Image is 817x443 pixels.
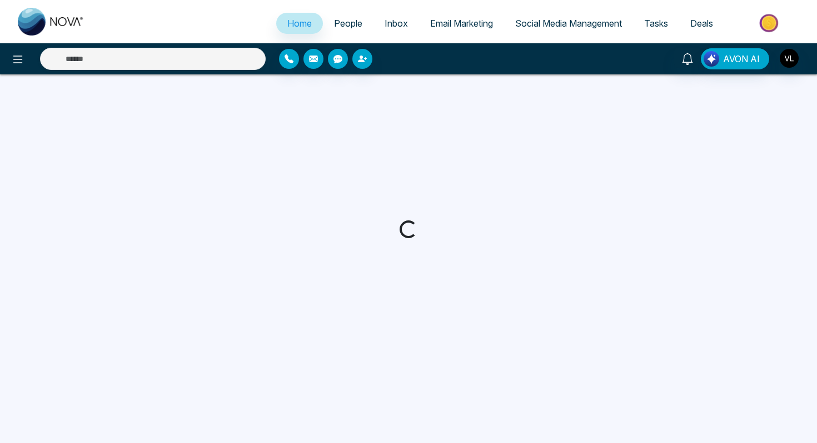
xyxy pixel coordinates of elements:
img: Nova CRM Logo [18,8,84,36]
img: Lead Flow [704,51,719,67]
span: Inbox [385,18,408,29]
span: AVON AI [723,52,760,66]
img: Market-place.gif [730,11,810,36]
span: Home [287,18,312,29]
a: Home [276,13,323,34]
span: Email Marketing [430,18,493,29]
a: Social Media Management [504,13,633,34]
a: Deals [679,13,724,34]
span: Social Media Management [515,18,622,29]
a: Email Marketing [419,13,504,34]
span: People [334,18,362,29]
a: Inbox [373,13,419,34]
button: AVON AI [701,48,769,69]
a: People [323,13,373,34]
a: Tasks [633,13,679,34]
span: Tasks [644,18,668,29]
span: Deals [690,18,713,29]
img: User Avatar [780,49,799,68]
